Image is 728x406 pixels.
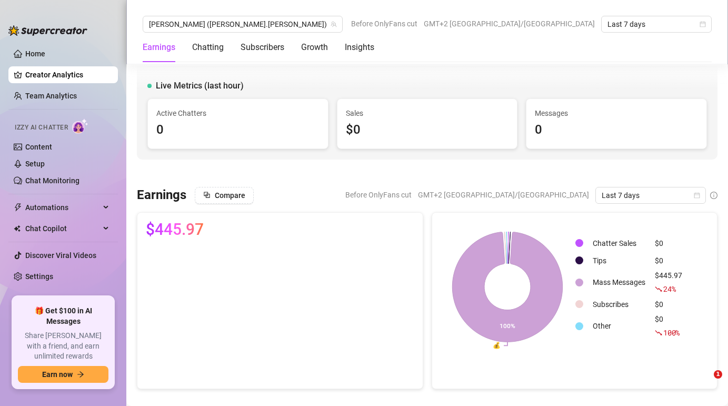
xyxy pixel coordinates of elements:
[195,187,254,204] button: Compare
[25,220,100,237] span: Chat Copilot
[331,21,337,27] span: team
[156,80,244,92] span: Live Metrics (last hour)
[493,342,501,350] text: 💰
[345,41,374,54] div: Insights
[589,235,650,251] td: Chatter Sales
[146,221,204,238] span: $445.97
[25,199,100,216] span: Automations
[602,187,700,203] span: Last 7 days
[203,191,211,199] span: block
[8,25,87,36] img: logo-BBDzfeDw.svg
[418,187,589,203] span: GMT+2 [GEOGRAPHIC_DATA]/[GEOGRAPHIC_DATA]
[192,41,224,54] div: Chatting
[42,370,73,379] span: Earn now
[14,203,22,212] span: thunderbolt
[15,123,68,133] span: Izzy AI Chatter
[149,16,336,32] span: Kelly (kelly.betzold)
[25,92,77,100] a: Team Analytics
[25,49,45,58] a: Home
[301,41,328,54] div: Growth
[655,313,682,339] div: $0
[655,299,682,310] div: $0
[663,284,675,294] span: 24 %
[535,107,698,119] span: Messages
[25,160,45,168] a: Setup
[25,272,53,281] a: Settings
[589,296,650,312] td: Subscribes
[655,270,682,295] div: $445.97
[143,41,175,54] div: Earnings
[351,16,417,32] span: Before OnlyFans cut
[346,107,509,119] span: Sales
[215,191,245,200] span: Compare
[25,143,52,151] a: Content
[137,187,186,204] h3: Earnings
[714,370,722,379] span: 1
[345,187,412,203] span: Before OnlyFans cut
[18,366,108,383] button: Earn nowarrow-right
[607,16,705,32] span: Last 7 days
[156,107,320,119] span: Active Chatters
[589,270,650,295] td: Mass Messages
[241,41,284,54] div: Subscribers
[655,285,662,293] span: fall
[710,192,717,199] span: info-circle
[535,120,698,140] div: 0
[25,176,79,185] a: Chat Monitoring
[18,331,108,362] span: Share [PERSON_NAME] with a friend, and earn unlimited rewards
[655,237,682,249] div: $0
[589,313,650,339] td: Other
[424,16,595,32] span: GMT+2 [GEOGRAPHIC_DATA]/[GEOGRAPHIC_DATA]
[156,120,320,140] div: 0
[663,328,680,338] span: 100 %
[692,370,717,395] iframe: Intercom live chat
[25,251,96,260] a: Discover Viral Videos
[700,21,706,27] span: calendar
[25,66,109,83] a: Creator Analytics
[77,371,84,378] span: arrow-right
[18,306,108,326] span: 🎁 Get $100 in AI Messages
[655,329,662,336] span: fall
[346,120,509,140] div: $0
[655,255,682,266] div: $0
[694,192,700,199] span: calendar
[72,118,88,134] img: AI Chatter
[589,252,650,269] td: Tips
[14,225,21,232] img: Chat Copilot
